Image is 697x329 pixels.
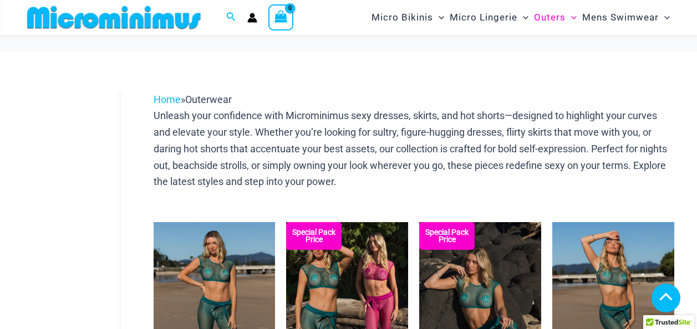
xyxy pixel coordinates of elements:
a: View Shopping Cart, empty [268,4,294,30]
span: » [154,94,232,105]
span: Micro Lingerie [450,3,517,32]
a: Micro LingerieMenu ToggleMenu Toggle [447,3,531,32]
img: MM SHOP LOGO FLAT [23,5,205,30]
a: Mens SwimwearMenu ToggleMenu Toggle [579,3,673,32]
span: Mens Swimwear [582,3,659,32]
span: Outerwear [185,94,232,105]
span: Menu Toggle [433,3,444,32]
p: Unleash your confidence with Microminimus sexy dresses, skirts, and hot shorts—designed to highli... [154,107,674,190]
span: Micro Bikinis [372,3,433,32]
a: Account icon link [247,13,257,23]
b: Special Pack Price [419,229,475,243]
a: OutersMenu ToggleMenu Toggle [531,3,579,32]
a: Search icon link [226,11,236,24]
iframe: TrustedSite Certified [28,83,128,304]
span: Outers [534,3,566,32]
span: Menu Toggle [566,3,577,32]
nav: Site Navigation [367,2,675,33]
span: Menu Toggle [659,3,670,32]
a: Micro BikinisMenu ToggleMenu Toggle [369,3,447,32]
b: Special Pack Price [286,229,342,243]
span: Menu Toggle [517,3,528,32]
a: Home [154,94,181,105]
